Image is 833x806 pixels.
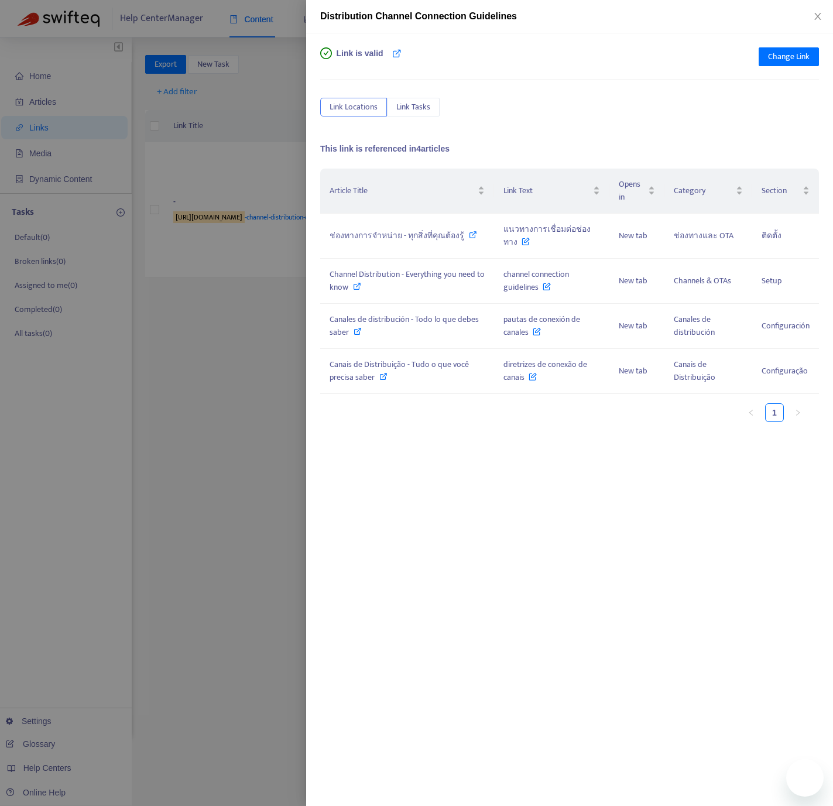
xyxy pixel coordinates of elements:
th: Opens in [609,169,664,214]
button: Link Tasks [387,98,440,116]
th: Section [752,169,819,214]
li: 1 [765,403,784,422]
span: ช่องทางการจำหน่าย - ทุกสิ่งที่คุณต้องรู้ [330,229,464,242]
li: Next Page [789,403,807,422]
span: ช่องทางและ OTA [674,229,733,242]
span: Link Tasks [396,101,430,114]
span: Section [762,184,800,197]
span: Category [674,184,733,197]
span: Canales de distribución - Todo lo que debes saber [330,313,479,339]
span: Opens in [619,178,646,204]
span: Canais de Distribuição - Tudo o que você precisa saber [330,358,469,384]
span: left [748,409,755,416]
span: check-circle [320,47,332,59]
span: channel connection guidelines [503,267,569,294]
span: This link is referenced in 4 articles [320,144,450,153]
span: close [813,12,822,21]
iframe: Button to launch messaging window [786,759,824,797]
span: Link Locations [330,101,378,114]
span: Change Link [768,50,810,63]
th: Category [664,169,752,214]
span: New tab [619,274,647,287]
span: Link Text [503,184,590,197]
button: Change Link [759,47,819,66]
span: ติดตั้ง [762,229,781,242]
li: Previous Page [742,403,760,422]
span: Canales de distribución [674,313,715,339]
button: Link Locations [320,98,387,116]
span: Configuração [762,364,808,378]
span: Channels & OTAs [674,274,731,287]
span: Article Title [330,184,475,197]
span: New tab [619,229,647,242]
a: 1 [766,404,783,421]
span: Link is valid [337,47,383,71]
button: Close [810,11,826,22]
span: pautas de conexión de canales [503,313,580,339]
span: Channel Distribution - Everything you need to know [330,267,485,294]
th: Link Text [494,169,609,214]
button: left [742,403,760,422]
span: Canais de Distribuição [674,358,715,384]
span: right [794,409,801,416]
span: แนวทางการเชื่อมต่อช่องทาง [503,222,591,249]
span: Distribution Channel Connection Guidelines [320,11,517,21]
span: New tab [619,319,647,332]
span: diretrizes de conexão de canais [503,358,587,384]
span: Configuración [762,319,810,332]
th: Article Title [320,169,494,214]
button: right [789,403,807,422]
span: New tab [619,364,647,378]
span: Setup [762,274,781,287]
